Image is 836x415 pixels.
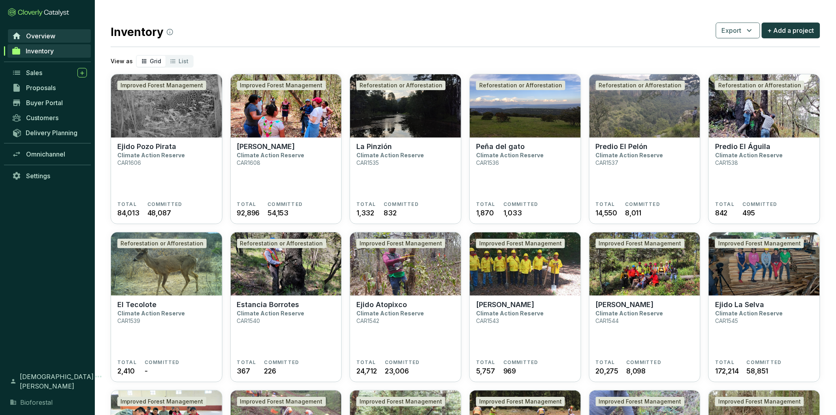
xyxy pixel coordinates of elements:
span: 1,033 [503,207,522,218]
p: [PERSON_NAME] [237,142,295,151]
a: La Pinzión Reforestation or AfforestationLa PinziónClimate Action ReserveCAR1535TOTAL1,332COMMITT... [350,74,461,224]
span: Omnichannel [26,150,65,158]
p: CAR1539 [117,317,140,324]
img: Ejido Malila [470,232,581,296]
div: Improved Forest Management [356,239,445,248]
a: Sales [8,66,91,79]
span: Buyer Portal [26,99,63,107]
span: Sales [26,69,42,77]
p: [PERSON_NAME] [596,300,654,309]
span: 8,011 [625,207,641,218]
img: Ejido La Selva [709,232,820,296]
span: 5,757 [476,366,495,376]
a: Inventory [8,44,91,58]
p: CAR1540 [237,317,260,324]
div: Reforestation or Afforestation [117,239,207,248]
img: Predio El Pelón [589,74,700,138]
p: Ejido Atopixco [356,300,407,309]
p: Climate Action Reserve [237,310,305,317]
div: Reforestation or Afforestation [237,239,326,248]
span: 24,712 [356,366,377,376]
a: Predio El ÁguilaReforestation or AfforestationPredio El ÁguilaClimate Action ReserveCAR1538TOTAL8... [708,74,820,224]
div: Improved Forest Management [596,397,685,406]
p: Climate Action Reserve [596,310,663,317]
div: Reforestation or Afforestation [715,81,804,90]
a: El TecoloteReforestation or AfforestationEl TecoloteClimate Action ReserveCAR1539TOTAL2,410COMMIT... [111,232,222,382]
span: COMMITTED [384,201,419,207]
div: Improved Forest Management [356,397,445,406]
img: Ejido Atopixco [350,232,461,296]
a: Ejido Pozo PirataImproved Forest ManagementEjido Pozo PirataClimate Action ReserveCAR1606TOTAL84,... [111,74,222,224]
p: CAR1536 [476,159,499,166]
span: TOTAL [237,359,256,366]
p: Predio El Pelón [596,142,648,151]
a: Buyer Portal [8,96,91,109]
a: Ejido MalilaImproved Forest Management[PERSON_NAME]Climate Action ReserveCAR1543TOTAL5,757COMMITT... [469,232,581,382]
img: Peña del gato [470,74,581,138]
img: El Tecolote [111,232,222,296]
span: Proposals [26,84,56,92]
span: COMMITTED [625,201,660,207]
span: Export [722,26,742,35]
span: TOTAL [715,201,734,207]
span: COMMITTED [267,201,303,207]
p: CAR1544 [596,317,619,324]
div: Improved Forest Management [715,397,804,406]
a: Delivery Planning [8,126,91,139]
span: + Add a project [768,26,814,35]
span: List [179,58,188,64]
span: COMMITTED [503,201,539,207]
span: Delivery Planning [26,129,77,137]
span: TOTAL [237,201,256,207]
span: 54,153 [267,207,288,218]
p: Climate Action Reserve [117,152,185,158]
img: Predio El Águila [709,74,820,138]
div: Improved Forest Management [596,239,685,248]
div: Improved Forest Management [476,397,565,406]
p: Climate Action Reserve [715,152,783,158]
span: 367 [237,366,250,376]
img: Ejido Zacualtipán [589,232,700,296]
span: 842 [715,207,727,218]
img: Ejido Pozo Pirata [111,74,222,138]
div: Improved Forest Management [476,239,565,248]
span: TOTAL [476,359,495,366]
span: 20,275 [596,366,619,376]
p: Climate Action Reserve [356,152,424,158]
img: La Pinzión [350,74,461,138]
p: [PERSON_NAME] [476,300,534,309]
p: CAR1542 [356,317,379,324]
a: Proposals [8,81,91,94]
span: TOTAL [356,359,376,366]
a: Settings [8,169,91,183]
span: Overview [26,32,55,40]
div: Improved Forest Management [715,239,804,248]
p: Ejido La Selva [715,300,764,309]
span: 969 [503,366,516,376]
p: Predio El Águila [715,142,770,151]
span: 226 [264,366,276,376]
span: COMMITTED [747,359,782,366]
span: 58,851 [747,366,768,376]
p: CAR1608 [237,159,261,166]
p: View as [111,57,133,65]
img: Ejido Gavilanes [231,74,342,138]
span: 48,087 [147,207,171,218]
span: TOTAL [356,201,376,207]
span: TOTAL [596,359,615,366]
span: 172,214 [715,366,739,376]
p: CAR1543 [476,317,499,324]
div: Improved Forest Management [237,397,326,406]
a: Ejido AtopixcoImproved Forest ManagementEjido AtopixcoClimate Action ReserveCAR1542TOTAL24,712COM... [350,232,461,382]
span: TOTAL [476,201,495,207]
span: COMMITTED [385,359,420,366]
span: COMMITTED [147,201,183,207]
p: Climate Action Reserve [356,310,424,317]
a: Ejido GavilanesImproved Forest Management[PERSON_NAME]Climate Action ReserveCAR1608TOTAL92,896COM... [230,74,342,224]
span: 14,550 [596,207,618,218]
p: Ejido Pozo Pirata [117,142,176,151]
div: Improved Forest Management [117,397,206,406]
span: 832 [384,207,396,218]
a: Customers [8,111,91,124]
span: 92,896 [237,207,260,218]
